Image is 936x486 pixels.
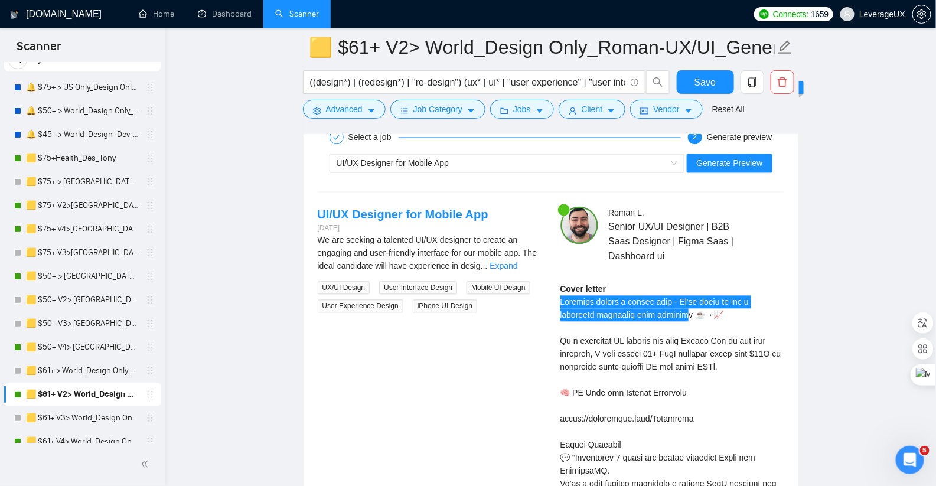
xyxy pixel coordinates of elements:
span: Повідомлення [87,398,149,406]
span: iPhone UI Design [413,300,477,313]
span: Generate Preview [696,157,762,170]
a: homeHome [139,9,174,19]
span: holder [145,390,155,399]
div: We are seeking a talented UI/UX designer to create an engaging and user-friendly interface for ou... [318,234,542,273]
span: holder [145,272,155,281]
a: 🟨 $61+ V2> World_Design Only_Roman-UX/UI_General [26,383,138,406]
span: holder [145,224,155,234]
a: 🟨 $50+ > [GEOGRAPHIC_DATA]+[GEOGRAPHIC_DATA] Only_Tony-UX/UI_General [26,265,138,288]
span: Jobs [513,103,531,116]
span: setting [313,106,321,115]
span: Супер, дякую за підтвердження 🙏 Чи можемо ми ще чимось допомогти вам наразі? 🤓 [53,247,437,257]
input: Scanner name... [309,32,775,62]
span: folder [500,106,508,115]
span: holder [145,154,155,163]
img: c1gt5CYcyAw-rxShGkqERgOMEMix6mw42ie8uJevbSKlX9rqc4cD_qECTsbowrlTGK [560,207,598,244]
span: holder [145,413,155,423]
a: 🟨 $50+ V2> [GEOGRAPHIC_DATA]+[GEOGRAPHIC_DATA] Only_Tony-UX/UI_General [26,288,138,312]
span: check [333,134,340,141]
button: userClientcaret-down [559,100,626,119]
span: Scanner [7,38,70,63]
span: ... [481,262,488,271]
strong: Cover letter [560,285,606,294]
a: 🟨 $75+ V3>[GEOGRAPHIC_DATA]+[GEOGRAPHIC_DATA] Only_Tony-UX/UI_General [26,241,138,265]
span: 5 [920,446,930,455]
span: holder [145,437,155,446]
a: 🟨 $50+ V4> [GEOGRAPHIC_DATA]+[GEOGRAPHIC_DATA] Only_Tony-UX/UI_General [26,335,138,359]
button: barsJob Categorycaret-down [390,100,485,119]
div: Поставити запитання [24,297,198,309]
span: holder [145,319,155,328]
div: Select a job [348,131,399,145]
img: Profile image for Oleksandr [126,19,150,43]
p: Чим вам допомогти? [24,164,213,204]
span: User Interface Design [379,282,457,295]
button: Пошук в статтях [17,331,219,354]
a: 🟨 $75+ V4>[GEOGRAPHIC_DATA]+[GEOGRAPHIC_DATA] Only_Tony-UX/UI_General [26,217,138,241]
span: Mobile UI Design [467,282,530,295]
img: Profile image for Iryna [171,19,195,43]
img: logo [24,22,43,41]
a: Expand [490,262,517,271]
span: info-circle [631,79,638,86]
span: setting [913,9,931,19]
iframe: Intercom live chat [896,446,924,474]
a: 🔔 $50+ > World_Design Only_General [26,99,138,123]
img: upwork-logo.png [759,9,769,19]
span: copy [741,77,764,87]
div: Нещодавнє повідомленняProfile image for DimaСупер, дякую за підтвердження 🙏 Чи можемо ми ще чимос... [12,219,224,281]
button: folderJobscaret-down [490,100,554,119]
a: 🟨 $61+ V3> World_Design Only_Roman-UX/UI_General [26,406,138,430]
button: idcardVendorcaret-down [630,100,702,119]
button: Generate Preview [687,154,772,173]
span: Connects: [773,8,808,21]
span: UI/UX Designer for Mobile App [337,159,449,168]
button: copy [741,70,764,94]
span: Advanced [326,103,363,116]
span: caret-down [467,106,475,115]
div: Generate preview [707,131,772,145]
span: idcard [640,106,648,115]
span: holder [145,295,155,305]
span: caret-down [536,106,544,115]
span: caret-down [607,106,615,115]
span: caret-down [367,106,376,115]
input: Search Freelance Jobs... [310,75,625,90]
button: Допомога [158,368,236,416]
span: holder [145,248,155,257]
span: holder [145,366,155,376]
img: logo [10,5,18,24]
span: Допомога [175,398,218,406]
a: UI/UX Designer for Mobile App [318,208,488,221]
span: search [647,77,669,87]
div: Нещодавнє повідомлення [24,229,212,242]
button: settingAdvancedcaret-down [303,100,386,119]
div: ✅ How To: Connect your agency to [DOMAIN_NAME] [24,364,198,389]
div: • 3 год. тому [77,259,131,271]
span: Roman L . [608,208,644,218]
span: holder [145,130,155,139]
div: Profile image for DimaСупер, дякую за підтвердження 🙏 Чи можемо ми ще чимось допомогти вам наразі... [12,237,224,280]
a: 🟨 $61+ > World_Design Only_Roman-UX/UI_General [26,359,138,383]
button: Save [677,70,734,94]
span: 1659 [811,8,829,21]
span: holder [145,106,155,116]
a: setting [912,9,931,19]
button: Повідомлення [79,368,157,416]
span: user [569,106,577,115]
span: Job Category [413,103,462,116]
a: 🟨 $75+Health_Des_Tony [26,146,138,170]
span: holder [145,343,155,352]
span: New [782,83,798,93]
div: ✅ How To: Connect your agency to [DOMAIN_NAME] [17,359,219,393]
div: Dima [53,259,74,271]
span: User Experience Design [318,300,403,313]
a: 🟨 $75+ V2>[GEOGRAPHIC_DATA]+[GEOGRAPHIC_DATA] Only_Tony-UX/UI_General [26,194,138,217]
div: Закрити [203,19,224,40]
span: user [843,10,852,18]
a: Reset All [712,103,745,116]
span: We are seeking a talented UI/UX designer to create an engaging and user-friendly interface for ou... [318,236,537,271]
a: 🟨 $61+ V4> World_Design Only_Roman-UX/UI_General [26,430,138,454]
a: 🔔 $45+ > World_Design+Dev_General [26,123,138,146]
span: 2 [693,133,697,142]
